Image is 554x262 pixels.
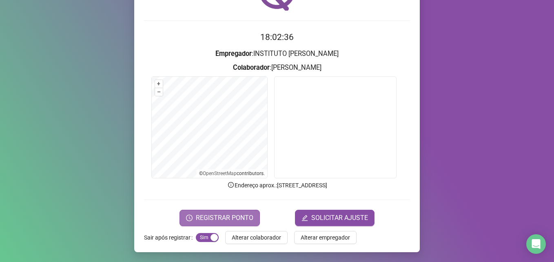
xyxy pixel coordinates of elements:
[203,171,237,176] a: OpenStreetMap
[295,210,375,226] button: editSOLICITAR AJUSTE
[232,233,281,242] span: Alterar colaborador
[155,88,163,96] button: –
[294,231,357,244] button: Alterar empregador
[225,231,288,244] button: Alterar colaborador
[526,234,546,254] div: Open Intercom Messenger
[186,215,193,221] span: clock-circle
[311,213,368,223] span: SOLICITAR AJUSTE
[260,32,294,42] time: 18:02:36
[155,80,163,88] button: +
[227,181,235,189] span: info-circle
[301,233,350,242] span: Alterar empregador
[144,181,410,190] p: Endereço aprox. : [STREET_ADDRESS]
[301,215,308,221] span: edit
[144,49,410,59] h3: : INSTITUTO [PERSON_NAME]
[233,64,270,71] strong: Colaborador
[215,50,252,58] strong: Empregador
[144,231,196,244] label: Sair após registrar
[196,213,253,223] span: REGISTRAR PONTO
[144,62,410,73] h3: : [PERSON_NAME]
[179,210,260,226] button: REGISTRAR PONTO
[199,171,265,176] li: © contributors.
